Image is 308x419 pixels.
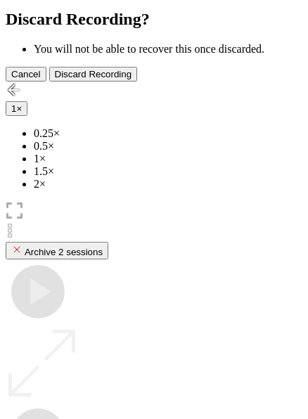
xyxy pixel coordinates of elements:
li: 1× [34,153,302,165]
li: 0.25× [34,127,302,140]
button: Cancel [6,67,46,82]
li: 2× [34,178,302,191]
button: Discard Recording [49,67,138,82]
li: 0.5× [34,140,302,153]
button: 1× [6,101,27,116]
div: Archive 2 sessions [11,244,103,257]
button: Archive 2 sessions [6,242,108,259]
h2: Discard Recording? [6,10,302,29]
li: You will not be able to recover this once discarded. [34,43,302,56]
span: 1 [11,103,16,114]
li: 1.5× [34,165,302,178]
